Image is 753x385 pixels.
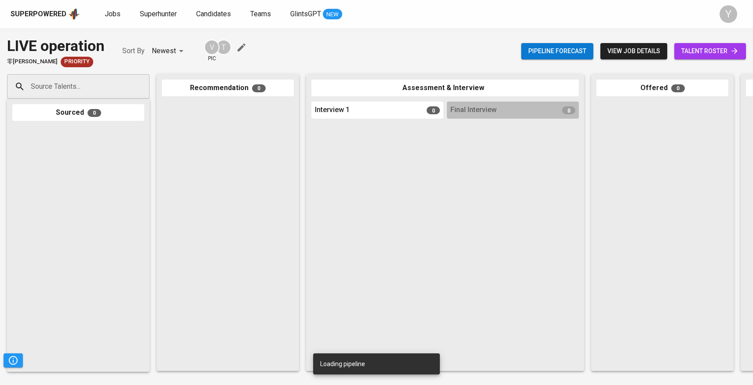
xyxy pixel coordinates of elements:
[152,46,176,56] p: Newest
[68,7,80,21] img: app logo
[290,9,342,20] a: GlintsGPT NEW
[528,46,586,57] span: Pipeline forecast
[450,105,497,115] span: Final Interview
[562,106,575,114] span: 0
[311,80,579,97] div: Assessment & Interview
[204,40,219,55] div: V
[521,43,593,59] button: Pipeline forecast
[105,10,121,18] span: Jobs
[204,40,219,62] div: pic
[152,43,186,59] div: Newest
[105,9,122,20] a: Jobs
[122,46,145,56] p: Sort By
[600,43,667,59] button: view job details
[250,9,273,20] a: Teams
[7,35,105,57] div: LIVE operation
[4,353,23,367] button: Pipeline Triggers
[674,43,746,59] a: talent roster
[88,109,101,117] span: 0
[12,104,144,121] div: Sourced
[196,10,231,18] span: Candidates
[196,9,233,20] a: Candidates
[61,58,93,66] span: Priority
[140,10,177,18] span: Superhunter
[671,84,685,92] span: 0
[320,356,365,372] div: Loading pipeline
[250,10,271,18] span: Teams
[162,80,294,97] div: Recommendation
[140,9,179,20] a: Superhunter
[7,58,57,66] span: 零[PERSON_NAME]
[216,40,231,55] div: T
[720,5,737,23] div: Y
[145,86,146,87] button: Open
[11,7,80,21] a: Superpoweredapp logo
[315,105,350,115] span: Interview 1
[290,10,321,18] span: GlintsGPT
[252,84,266,92] span: 0
[323,10,342,19] span: NEW
[11,9,66,19] div: Superpowered
[596,80,728,97] div: Offered
[61,57,93,67] div: New Job received from Demand Team
[427,106,440,114] span: 0
[607,46,660,57] span: view job details
[681,46,739,57] span: talent roster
